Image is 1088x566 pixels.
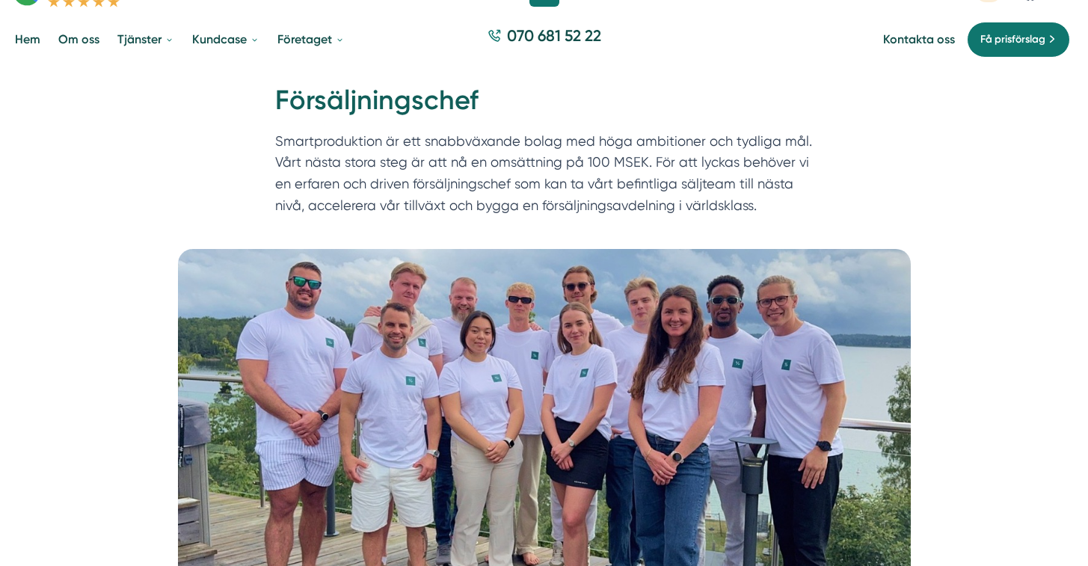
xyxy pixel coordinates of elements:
[55,20,102,58] a: Om oss
[12,20,43,58] a: Hem
[189,20,262,58] a: Kundcase
[980,31,1045,48] span: Få prisförslag
[507,25,601,46] span: 070 681 52 22
[275,82,814,131] h1: Försäljningschef
[275,131,814,224] p: Smartproduktion är ett snabbväxande bolag med höga ambitioner och tydliga mål. Vårt nästa stora s...
[274,20,348,58] a: Företaget
[114,20,177,58] a: Tjänster
[967,22,1070,58] a: Få prisförslag
[883,32,955,46] a: Kontakta oss
[482,25,607,54] a: 070 681 52 22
